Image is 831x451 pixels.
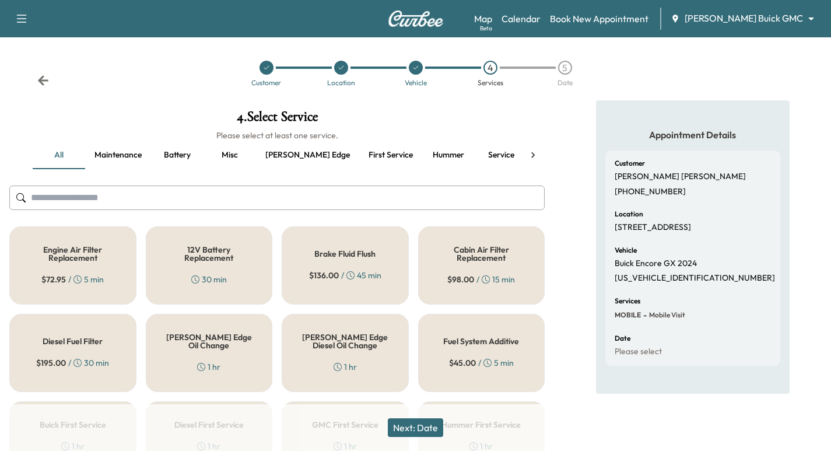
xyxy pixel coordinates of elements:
[197,361,220,373] div: 1 hr
[447,274,515,285] div: / 15 min
[204,141,256,169] button: Misc
[334,361,357,373] div: 1 hr
[615,187,686,197] p: [PHONE_NUMBER]
[480,24,492,33] div: Beta
[615,273,775,284] p: [US_VEHICLE_IDENTIFICATION_NUMBER]
[41,274,104,285] div: / 5 min
[558,61,572,75] div: 5
[309,270,381,281] div: / 45 min
[43,337,103,345] h5: Diesel Fuel Filter
[605,128,780,141] h5: Appointment Details
[405,79,427,86] div: Vehicle
[449,357,514,369] div: / 5 min
[615,347,662,357] p: Please select
[641,309,647,321] span: -
[474,12,492,26] a: MapBeta
[85,141,151,169] button: Maintenance
[449,357,476,369] span: $ 45.00
[422,141,475,169] button: Hummer
[615,258,697,269] p: Buick Encore GX 2024
[33,141,85,169] button: all
[615,247,637,254] h6: Vehicle
[615,298,640,305] h6: Services
[615,335,630,342] h6: Date
[327,79,355,86] div: Location
[615,160,645,167] h6: Customer
[29,246,117,262] h5: Engine Air Filter Replacement
[251,79,281,86] div: Customer
[443,337,519,345] h5: Fuel System Additive
[437,246,526,262] h5: Cabin Air Filter Replacement
[41,274,66,285] span: $ 72.95
[557,79,573,86] div: Date
[475,141,527,169] button: Service
[37,75,49,86] div: Back
[256,141,359,169] button: [PERSON_NAME] edge
[615,211,643,218] h6: Location
[165,246,254,262] h5: 12V Battery Replacement
[191,274,227,285] div: 30 min
[615,222,691,233] p: [STREET_ADDRESS]
[615,310,641,320] span: MOBILE
[36,357,66,369] span: $ 195.00
[502,12,541,26] a: Calendar
[33,141,521,169] div: basic tabs example
[685,12,803,25] span: [PERSON_NAME] Buick GMC
[388,418,443,437] button: Next: Date
[615,172,746,182] p: [PERSON_NAME] [PERSON_NAME]
[9,110,545,130] h1: 4 . Select Service
[165,333,254,349] h5: [PERSON_NAME] Edge Oil Change
[36,357,109,369] div: / 30 min
[647,310,685,320] span: Mobile Visit
[309,270,339,281] span: $ 136.00
[483,61,497,75] div: 4
[478,79,503,86] div: Services
[359,141,422,169] button: First service
[314,250,376,258] h5: Brake Fluid Flush
[388,11,444,27] img: Curbee Logo
[151,141,204,169] button: Battery
[301,333,390,349] h5: [PERSON_NAME] Edge Diesel Oil Change
[447,274,474,285] span: $ 98.00
[550,12,648,26] a: Book New Appointment
[9,130,545,141] h6: Please select at least one service.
